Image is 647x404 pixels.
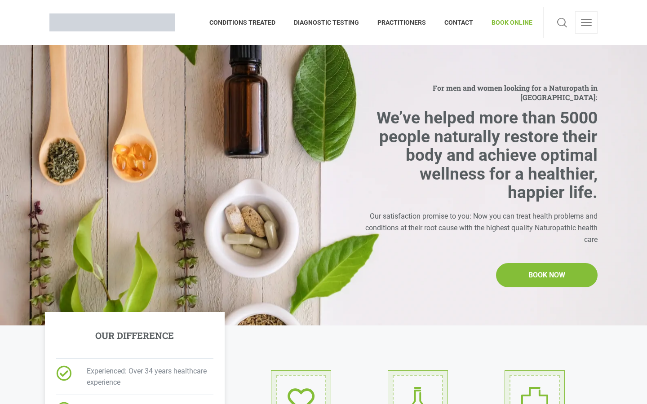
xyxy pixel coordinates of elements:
span: BOOK ONLINE [483,15,532,30]
span: CONDITIONS TREATED [209,15,285,30]
span: PRACTITIONERS [368,15,435,30]
a: Brisbane Naturopath [49,7,175,38]
span: BOOK NOW [528,269,565,281]
span: Experienced: Over 34 years healthcare experience [75,365,213,388]
span: CONTACT [435,15,483,30]
h5: OUR DIFFERENCE [95,330,174,341]
span: DIAGNOSTIC TESTING [285,15,368,30]
span: For men and women looking for a Naturopath in [GEOGRAPHIC_DATA]: [361,83,598,102]
a: BOOK NOW [496,263,598,287]
img: Brisbane Naturopath [49,13,175,31]
a: CONDITIONS TREATED [209,7,285,38]
a: PRACTITIONERS [368,7,435,38]
a: CONTACT [435,7,483,38]
a: DIAGNOSTIC TESTING [285,7,368,38]
h2: We’ve helped more than 5000 people naturally restore their body and achieve optimal wellness for ... [361,109,598,202]
a: BOOK ONLINE [483,7,532,38]
a: Search [554,11,570,34]
div: Our satisfaction promise to you: Now you can treat health problems and conditions at their root c... [361,211,598,245]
